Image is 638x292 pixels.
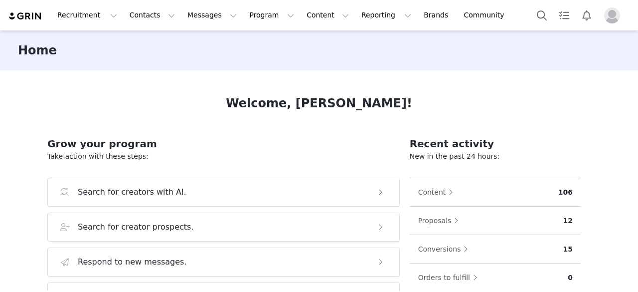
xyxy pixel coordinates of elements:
[243,4,300,26] button: Program
[226,94,412,112] h1: Welcome, [PERSON_NAME]!
[47,136,400,151] h2: Grow your program
[553,4,575,26] a: Tasks
[418,184,459,200] button: Content
[124,4,181,26] button: Contacts
[458,4,515,26] a: Community
[418,270,482,286] button: Orders to fulfill
[301,4,355,26] button: Content
[576,4,598,26] button: Notifications
[181,4,243,26] button: Messages
[418,213,464,229] button: Proposals
[598,7,630,23] button: Profile
[47,178,400,207] button: Search for creators with AI.
[604,7,620,23] img: placeholder-profile.jpg
[418,241,474,257] button: Conversions
[18,41,57,59] h3: Home
[78,186,186,198] h3: Search for creators with AI.
[8,11,43,21] img: grin logo
[51,4,123,26] button: Recruitment
[410,151,581,162] p: New in the past 24 hours:
[78,256,187,268] h3: Respond to new messages.
[531,4,553,26] button: Search
[78,221,194,233] h3: Search for creator prospects.
[410,136,581,151] h2: Recent activity
[558,187,573,198] p: 106
[355,4,417,26] button: Reporting
[563,244,573,255] p: 15
[563,216,573,226] p: 12
[47,213,400,242] button: Search for creator prospects.
[47,151,400,162] p: Take action with these steps:
[568,273,573,283] p: 0
[418,4,457,26] a: Brands
[47,248,400,277] button: Respond to new messages.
